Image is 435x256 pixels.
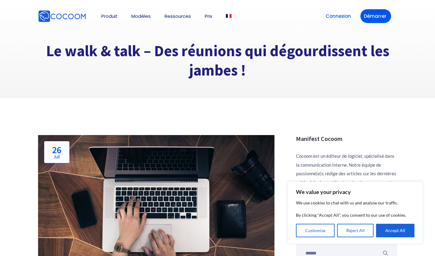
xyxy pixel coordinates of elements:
button: Reject All [337,224,374,237]
a: Prix [205,14,212,18]
span: Juil [52,154,61,159]
p: We use cookies to chat with us and analyse our traffic. [296,199,414,207]
a: Modèles [131,14,151,18]
a: Connexion [322,9,354,23]
p: By clicking "Accept All", you consent to our use of cookies. [296,211,414,219]
a: Ressources [165,14,191,18]
p: We value your privacy [296,188,414,196]
a: Produit [101,14,118,18]
img: Cocoom [38,10,86,22]
button: Customise [296,224,335,237]
h3: Manifest Cocoom [296,135,397,142]
a: Démarrer [360,9,391,23]
img: Français [226,14,231,18]
h1: Le walk & talk – Des réunions qui dégourdissent les jambes ! [38,41,397,80]
button: Accept All [376,224,414,237]
p: Cocoom est un éditeur de logiciel, spécialisé dans la communication interne. Notre équipe de pass... [296,152,397,187]
h2: 26 [52,145,61,159]
a: 26Juil [44,141,69,163]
